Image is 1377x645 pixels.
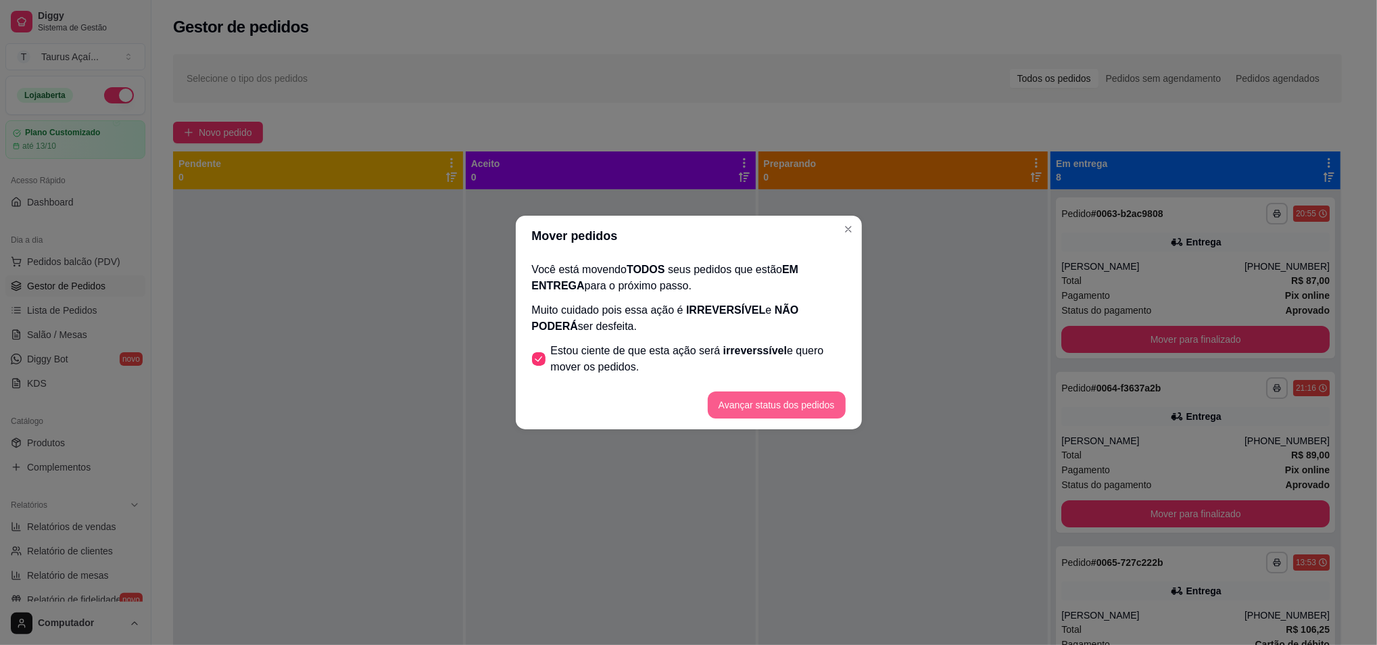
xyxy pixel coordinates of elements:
header: Mover pedidos [516,216,862,256]
p: Muito cuidado pois essa ação é e ser desfeita. [532,302,846,335]
span: Estou ciente de que esta ação será e quero mover os pedidos. [551,343,846,375]
p: Você está movendo seus pedidos que estão para o próximo passo. [532,262,846,294]
span: irreverssível [723,345,787,356]
button: Avançar status dos pedidos [708,391,846,419]
span: IRREVERSÍVEL [686,304,765,316]
span: TODOS [627,264,665,275]
button: Close [838,218,859,240]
